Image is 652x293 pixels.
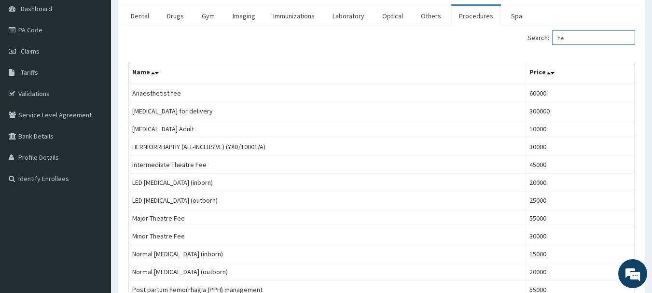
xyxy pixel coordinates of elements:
th: Name [128,62,526,84]
td: Major Theatre Fee [128,209,526,227]
a: Laboratory [325,6,372,26]
td: 20000 [525,174,635,192]
a: Spa [503,6,530,26]
td: 20000 [525,263,635,281]
td: Intermediate Theatre Fee [128,156,526,174]
td: 60000 [525,84,635,102]
td: Normal [MEDICAL_DATA] (inborn) [128,245,526,263]
td: 30000 [525,138,635,156]
span: Dashboard [21,4,52,13]
th: Price [525,62,635,84]
td: 300000 [525,102,635,120]
td: 15000 [525,245,635,263]
img: d_794563401_company_1708531726252_794563401 [18,48,39,72]
td: HERNIORRHAPHY (ALL-INCLUSIVE) (YXD/10001/A) [128,138,526,156]
td: 30000 [525,227,635,245]
div: Chat with us now [50,54,162,67]
span: Claims [21,47,40,56]
td: 55000 [525,209,635,227]
textarea: Type your message and hit 'Enter' [5,193,184,226]
td: LED [MEDICAL_DATA] (inborn) [128,174,526,192]
label: Search: [527,30,635,45]
a: Immunizations [265,6,322,26]
td: [MEDICAL_DATA] Adult [128,120,526,138]
a: Others [413,6,449,26]
a: Procedures [451,6,501,26]
td: Anaesthetist fee [128,84,526,102]
td: 10000 [525,120,635,138]
td: LED [MEDICAL_DATA] (outborn) [128,192,526,209]
td: Normal [MEDICAL_DATA] (outborn) [128,263,526,281]
td: Minor Theatre Fee [128,227,526,245]
td: [MEDICAL_DATA] for delivery [128,102,526,120]
div: Minimize live chat window [158,5,181,28]
td: 45000 [525,156,635,174]
a: Imaging [225,6,263,26]
a: Gym [194,6,222,26]
a: Drugs [159,6,192,26]
input: Search: [552,30,635,45]
td: 25000 [525,192,635,209]
a: Dental [123,6,157,26]
span: Tariffs [21,68,38,77]
span: We're online! [56,86,133,183]
a: Optical [375,6,411,26]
